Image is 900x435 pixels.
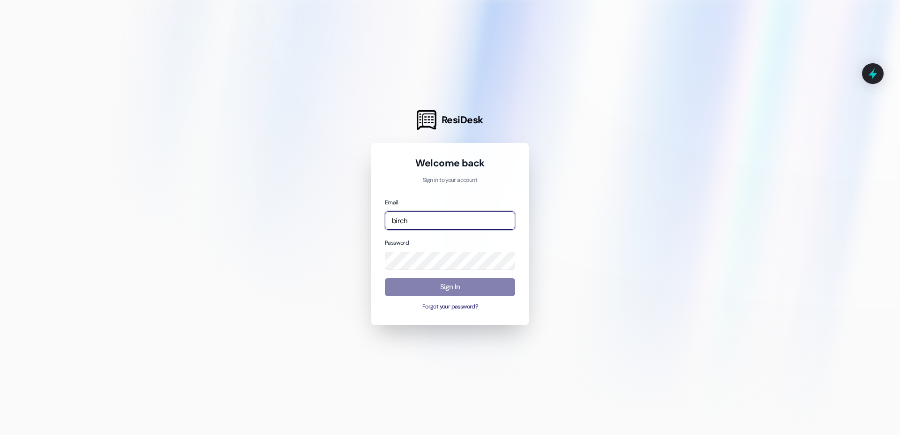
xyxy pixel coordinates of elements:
[385,211,515,230] input: name@example.com
[442,113,483,127] span: ResiDesk
[385,199,398,206] label: Email
[417,110,436,130] img: ResiDesk Logo
[385,239,409,247] label: Password
[385,157,515,170] h1: Welcome back
[385,176,515,185] p: Sign in to your account
[385,303,515,311] button: Forgot your password?
[385,278,515,296] button: Sign In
